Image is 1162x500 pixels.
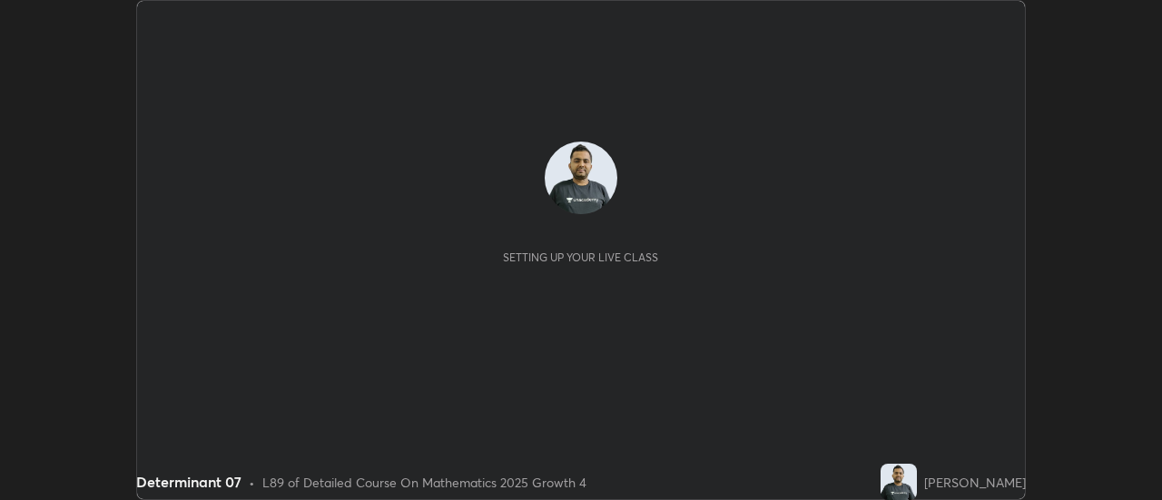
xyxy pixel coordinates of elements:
[249,473,255,492] div: •
[136,471,241,493] div: Determinant 07
[881,464,917,500] img: f292c3bc2352430695c83c150198b183.jpg
[503,250,658,264] div: Setting up your live class
[262,473,586,492] div: L89 of Detailed Course On Mathematics 2025 Growth 4
[545,142,617,214] img: f292c3bc2352430695c83c150198b183.jpg
[924,473,1026,492] div: [PERSON_NAME]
